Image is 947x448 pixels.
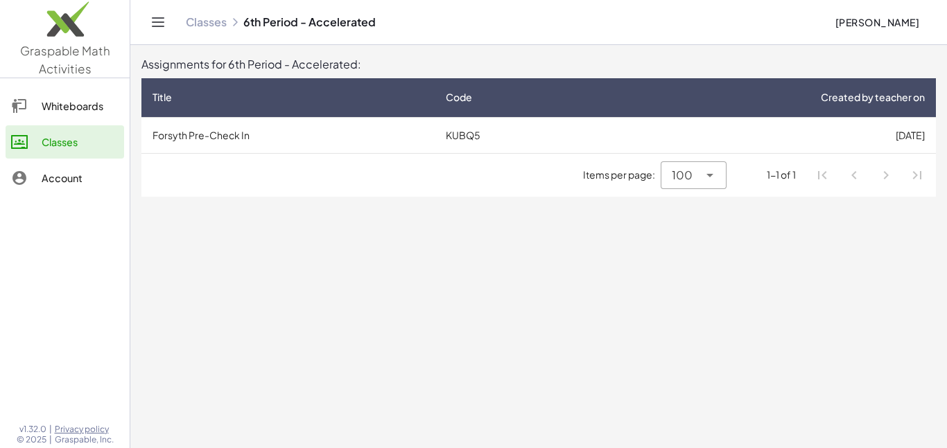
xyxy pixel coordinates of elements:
[186,15,227,29] a: Classes
[141,56,936,73] div: Assignments for 6th Period - Accelerated:
[19,424,46,435] span: v1.32.0
[6,125,124,159] a: Classes
[6,161,124,195] a: Account
[147,11,169,33] button: Toggle navigation
[767,168,796,182] div: 1-1 of 1
[590,117,936,153] td: [DATE]
[583,168,661,182] span: Items per page:
[824,10,930,35] button: [PERSON_NAME]
[49,434,52,445] span: |
[672,167,693,183] span: 100
[55,424,114,435] a: Privacy policy
[42,170,119,186] div: Account
[20,43,110,76] span: Graspable Math Activities
[55,434,114,445] span: Graspable, Inc.
[835,16,919,28] span: [PERSON_NAME]
[435,117,590,153] td: KUBQ5
[141,117,435,153] td: Forsyth Pre-Check In
[807,159,933,191] nav: Pagination Navigation
[49,424,52,435] span: |
[821,90,925,105] span: Created by teacher on
[42,134,119,150] div: Classes
[42,98,119,114] div: Whiteboards
[446,90,472,105] span: Code
[17,434,46,445] span: © 2025
[6,89,124,123] a: Whiteboards
[153,90,172,105] span: Title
